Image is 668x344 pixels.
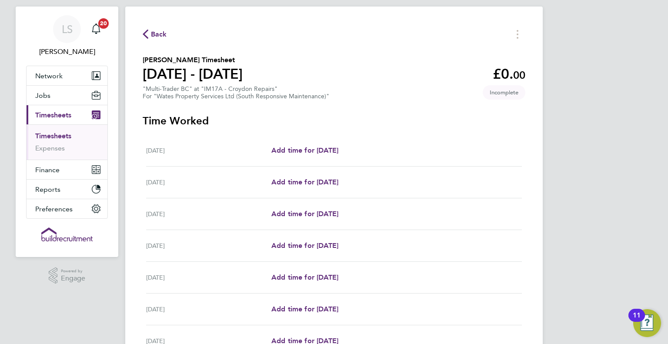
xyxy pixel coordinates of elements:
span: Finance [35,166,60,174]
span: Timesheets [35,111,71,119]
span: 00 [513,69,525,81]
div: [DATE] [146,240,271,251]
a: Go to home page [26,227,108,241]
a: Add time for [DATE] [271,177,338,187]
h1: [DATE] - [DATE] [143,65,243,83]
span: Add time for [DATE] [271,146,338,154]
a: Add time for [DATE] [271,209,338,219]
button: Back [143,29,167,40]
button: Finance [27,160,107,179]
div: [DATE] [146,177,271,187]
div: [DATE] [146,209,271,219]
a: Add time for [DATE] [271,272,338,283]
span: Leah Seber [26,47,108,57]
button: Jobs [27,86,107,105]
button: Network [27,66,107,85]
span: Add time for [DATE] [271,178,338,186]
span: Engage [61,275,85,282]
div: Timesheets [27,124,107,160]
span: Add time for [DATE] [271,210,338,218]
button: Reports [27,180,107,199]
div: [DATE] [146,145,271,156]
div: [DATE] [146,272,271,283]
span: Network [35,72,63,80]
div: 11 [633,315,641,327]
a: Timesheets [35,132,71,140]
div: For "Wates Property Services Ltd (South Responsive Maintenance)" [143,93,329,100]
button: Timesheets Menu [510,27,525,41]
span: Add time for [DATE] [271,305,338,313]
button: Timesheets [27,105,107,124]
app-decimal: £0. [493,66,525,82]
span: Reports [35,185,60,194]
span: Jobs [35,91,50,100]
span: Back [151,29,167,40]
span: 20 [98,18,109,29]
a: Expenses [35,144,65,152]
a: LS[PERSON_NAME] [26,15,108,57]
span: Add time for [DATE] [271,241,338,250]
img: buildrec-logo-retina.png [41,227,93,241]
a: Powered byEngage [49,267,86,284]
button: Open Resource Center, 11 new notifications [633,309,661,337]
a: Add time for [DATE] [271,240,338,251]
span: Add time for [DATE] [271,273,338,281]
a: Add time for [DATE] [271,304,338,314]
span: LS [62,23,73,35]
span: Preferences [35,205,73,213]
div: "Multi-Trader BC" at "IM17A - Croydon Repairs" [143,85,329,100]
span: This timesheet is Incomplete. [483,85,525,100]
span: Powered by [61,267,85,275]
h2: [PERSON_NAME] Timesheet [143,55,243,65]
a: 20 [87,15,105,43]
h3: Time Worked [143,114,525,128]
nav: Main navigation [16,7,118,257]
a: Add time for [DATE] [271,145,338,156]
button: Preferences [27,199,107,218]
div: [DATE] [146,304,271,314]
